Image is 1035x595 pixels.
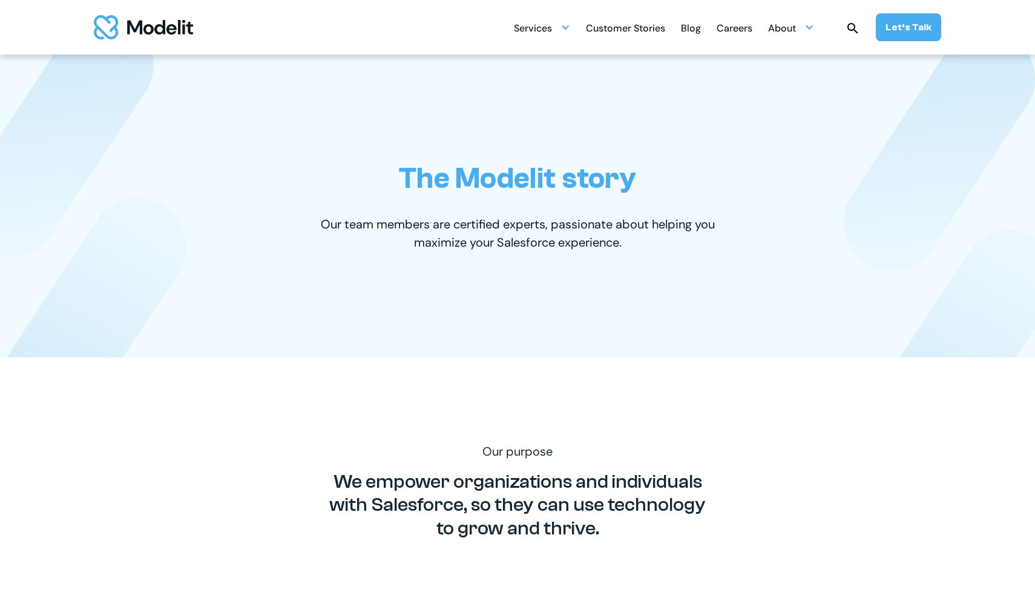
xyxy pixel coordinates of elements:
[399,161,636,196] h1: The Modelit story
[514,16,570,39] div: Services
[681,18,701,41] div: Blog
[717,18,752,41] div: Careers
[586,16,665,39] a: Customer Stories
[309,215,726,251] p: Our team members are certified experts, passionate about helping you maximize your Salesforce exp...
[324,470,711,540] p: We empower organizations and individuals with Salesforce, so they can use technology to grow and ...
[586,18,665,41] div: Customer Stories
[768,16,814,39] div: About
[717,16,752,39] a: Careers
[681,16,701,39] a: Blog
[309,442,726,460] p: Our purpose
[768,18,796,41] div: About
[885,21,931,34] div: Let’s Talk
[94,15,193,39] img: modelit logo
[94,15,193,39] a: home
[876,13,941,41] a: Let’s Talk
[514,18,552,41] div: Services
